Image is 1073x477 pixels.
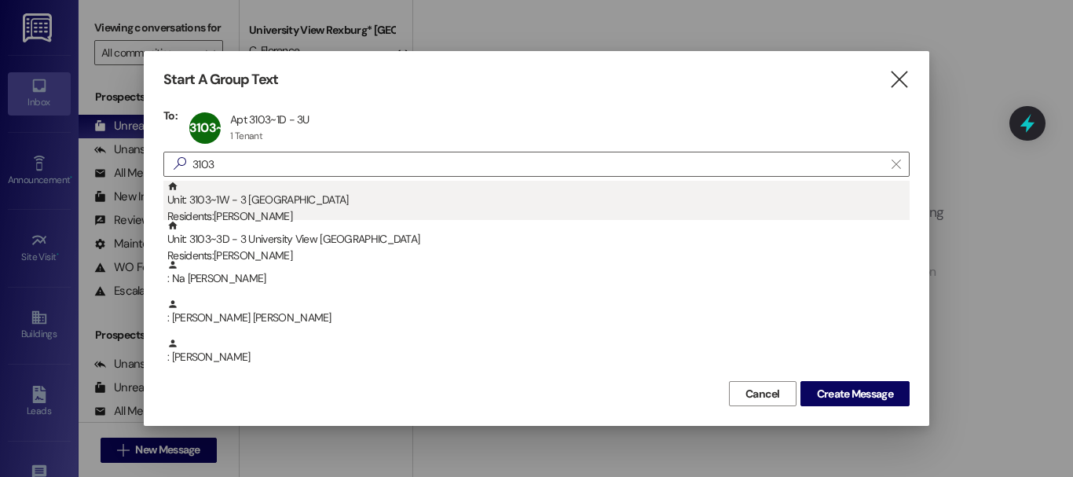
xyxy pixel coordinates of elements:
h3: To: [163,108,178,123]
h3: Start A Group Text [163,71,278,89]
span: Create Message [817,386,893,402]
span: Cancel [745,386,780,402]
div: : [PERSON_NAME] [167,338,910,365]
button: Cancel [729,381,797,406]
div: Unit: 3103~3D - 3 University View [GEOGRAPHIC_DATA]Residents:[PERSON_NAME] [163,220,910,259]
i:  [167,156,192,172]
div: Residents: [PERSON_NAME] [167,248,910,264]
div: : [PERSON_NAME] [PERSON_NAME] [167,299,910,326]
div: : [PERSON_NAME] [PERSON_NAME] [163,299,910,338]
button: Create Message [800,381,910,406]
button: Clear text [884,152,909,176]
i:  [892,158,900,171]
div: Apt 3103~1D - 3U [230,112,309,127]
div: : [PERSON_NAME] [163,338,910,377]
div: Unit: 3103~1W - 3 [GEOGRAPHIC_DATA] [167,181,910,226]
div: : Na [PERSON_NAME] [163,259,910,299]
div: 1 Tenant [230,130,262,142]
span: 3103~1D [189,119,234,136]
div: Residents: [PERSON_NAME] [167,208,910,225]
div: Unit: 3103~3D - 3 University View [GEOGRAPHIC_DATA] [167,220,910,265]
input: Search for any contact or apartment [192,153,884,175]
div: : Na [PERSON_NAME] [167,259,910,287]
div: Unit: 3103~1W - 3 [GEOGRAPHIC_DATA]Residents:[PERSON_NAME] [163,181,910,220]
i:  [888,72,910,88]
